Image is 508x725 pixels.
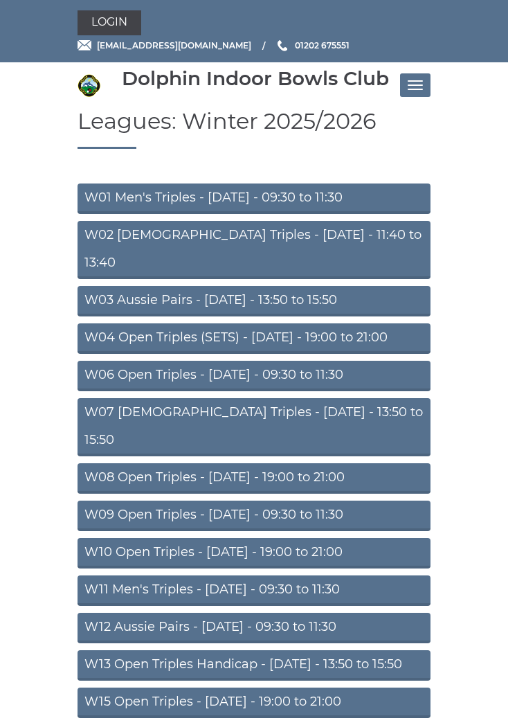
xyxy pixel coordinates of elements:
[78,501,430,531] a: W09 Open Triples - [DATE] - 09:30 to 11:30
[78,650,430,681] a: W13 Open Triples Handicap - [DATE] - 13:50 to 15:50
[78,688,430,718] a: W15 Open Triples - [DATE] - 19:00 to 21:00
[295,40,350,51] span: 01202 675551
[97,40,251,51] span: [EMAIL_ADDRESS][DOMAIN_NAME]
[78,361,430,391] a: W06 Open Triples - [DATE] - 09:30 to 11:30
[78,398,430,456] a: W07 [DEMOGRAPHIC_DATA] Triples - [DATE] - 13:50 to 15:50
[400,73,430,97] button: Toggle navigation
[78,184,430,214] a: W01 Men's Triples - [DATE] - 09:30 to 11:30
[78,109,430,149] h1: Leagues: Winter 2025/2026
[78,10,141,35] a: Login
[122,68,389,89] div: Dolphin Indoor Bowls Club
[78,40,91,51] img: Email
[78,463,430,494] a: W08 Open Triples - [DATE] - 19:00 to 21:00
[78,323,430,354] a: W04 Open Triples (SETS) - [DATE] - 19:00 to 21:00
[78,221,430,279] a: W02 [DEMOGRAPHIC_DATA] Triples - [DATE] - 11:40 to 13:40
[78,575,430,606] a: W11 Men's Triples - [DATE] - 09:30 to 11:30
[275,39,350,52] a: Phone us 01202 675551
[78,613,430,643] a: W12 Aussie Pairs - [DATE] - 09:30 to 11:30
[278,40,287,51] img: Phone us
[78,39,251,52] a: Email [EMAIL_ADDRESS][DOMAIN_NAME]
[78,286,430,316] a: W03 Aussie Pairs - [DATE] - 13:50 to 15:50
[78,74,100,97] img: Dolphin Indoor Bowls Club
[78,538,430,569] a: W10 Open Triples - [DATE] - 19:00 to 21:00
